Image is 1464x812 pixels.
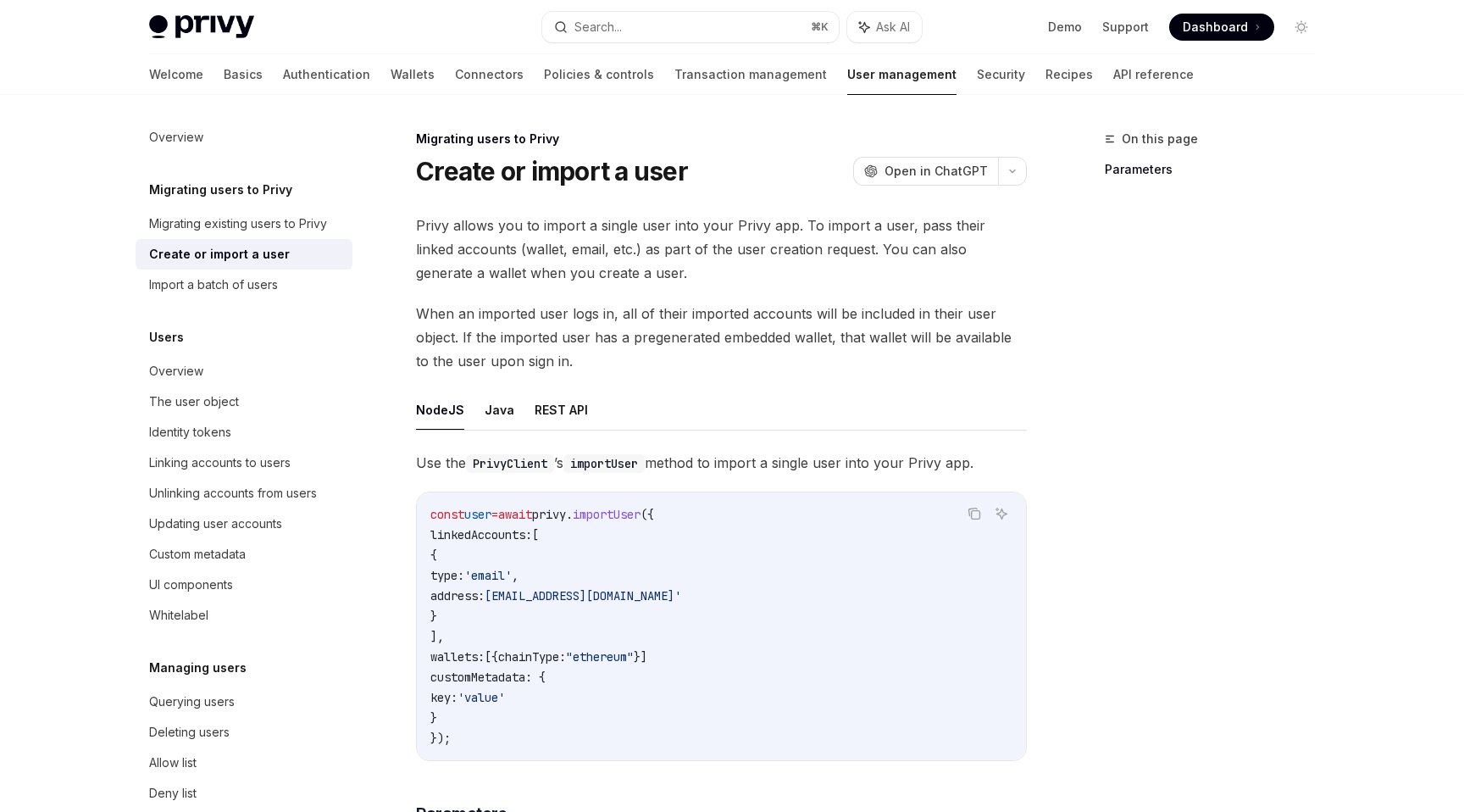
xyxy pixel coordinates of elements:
[464,507,491,522] span: user
[512,568,518,583] span: ,
[149,54,203,95] a: Welcome
[224,54,263,95] a: Basics
[876,19,910,36] span: Ask AI
[485,649,498,665] span: [{
[847,12,922,42] button: Ask AI
[464,568,512,583] span: 'email'
[136,600,352,631] a: Whitelabel
[485,588,681,603] span: [EMAIL_ADDRESS][DOMAIN_NAME]'
[136,209,352,239] a: Migrating existing users to Privy
[498,649,566,665] span: chainType:
[149,422,231,442] div: Identity tokens
[136,748,352,778] a: Allow list
[1045,54,1093,95] a: Recipes
[149,214,327,234] div: Migrating existing users to Privy
[498,507,532,522] span: await
[149,753,197,773] div: Allow list
[466,454,554,473] code: PrivyClient
[136,539,352,570] a: Custom metadata
[136,356,352,387] a: Overview
[574,17,622,37] div: Search...
[136,239,352,270] a: Create or import a user
[566,507,573,522] span: .
[430,568,464,583] span: type:
[149,544,246,565] div: Custom metadata
[525,670,546,685] span: : {
[136,270,352,300] a: Import a batch of users
[430,649,485,665] span: wallets:
[430,609,437,624] span: }
[149,392,239,412] div: The user object
[416,214,1027,285] span: Privy allows you to import a single user into your Privy app. To import a user, pass their linked...
[416,451,1027,475] span: Use the ’s method to import a single user into your Privy app.
[535,390,588,430] button: REST API
[149,180,292,200] h5: Migrating users to Privy
[149,483,317,503] div: Unlinking accounts from users
[847,54,957,95] a: User management
[1183,19,1248,36] span: Dashboard
[136,417,352,448] a: Identity tokens
[136,570,352,600] a: UI components
[430,710,437,726] span: }
[430,690,457,705] span: key:
[1122,129,1198,149] span: On this page
[149,783,197,804] div: Deny list
[430,527,532,542] span: linkedAccounts:
[136,448,352,478] a: Linking accounts to users
[283,54,370,95] a: Authentication
[811,20,829,34] span: ⌘ K
[532,527,539,542] span: [
[457,690,505,705] span: 'value'
[566,649,634,665] span: "ethereum"
[430,670,525,685] span: customMetadata
[136,387,352,417] a: The user object
[963,503,985,525] button: Copy the contents from the code block
[990,503,1012,525] button: Ask AI
[391,54,435,95] a: Wallets
[136,778,352,809] a: Deny list
[1288,14,1315,41] button: Toggle dark mode
[136,122,352,153] a: Overview
[430,507,464,522] span: const
[674,54,827,95] a: Transaction management
[149,15,254,39] img: light logo
[430,731,451,746] span: });
[563,454,645,473] code: importUser
[491,507,498,522] span: =
[136,509,352,539] a: Updating user accounts
[455,54,524,95] a: Connectors
[149,361,203,381] div: Overview
[136,478,352,509] a: Unlinking accounts from users
[149,658,247,678] h5: Managing users
[544,54,654,95] a: Policies & controls
[884,163,988,180] span: Open in ChatGPT
[573,507,640,522] span: importUser
[1169,14,1274,41] a: Dashboard
[149,722,230,742] div: Deleting users
[149,127,203,147] div: Overview
[136,687,352,717] a: Querying users
[1113,54,1194,95] a: API reference
[149,244,290,264] div: Create or import a user
[532,507,566,522] span: privy
[977,54,1025,95] a: Security
[149,275,278,295] div: Import a batch of users
[149,327,184,348] h5: Users
[149,692,235,712] div: Querying users
[149,514,282,534] div: Updating user accounts
[430,588,485,603] span: address:
[416,131,1027,147] div: Migrating users to Privy
[853,157,998,186] button: Open in ChatGPT
[430,629,444,644] span: ],
[416,302,1027,373] span: When an imported user logs in, all of their imported accounts will be included in their user obje...
[1102,19,1149,36] a: Support
[640,507,654,522] span: ({
[1048,19,1082,36] a: Demo
[149,575,233,595] div: UI components
[1105,156,1328,183] a: Parameters
[485,390,514,430] button: Java
[416,156,688,186] h1: Create or import a user
[149,605,208,626] div: Whitelabel
[542,12,839,42] button: Search...⌘K
[149,453,291,473] div: Linking accounts to users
